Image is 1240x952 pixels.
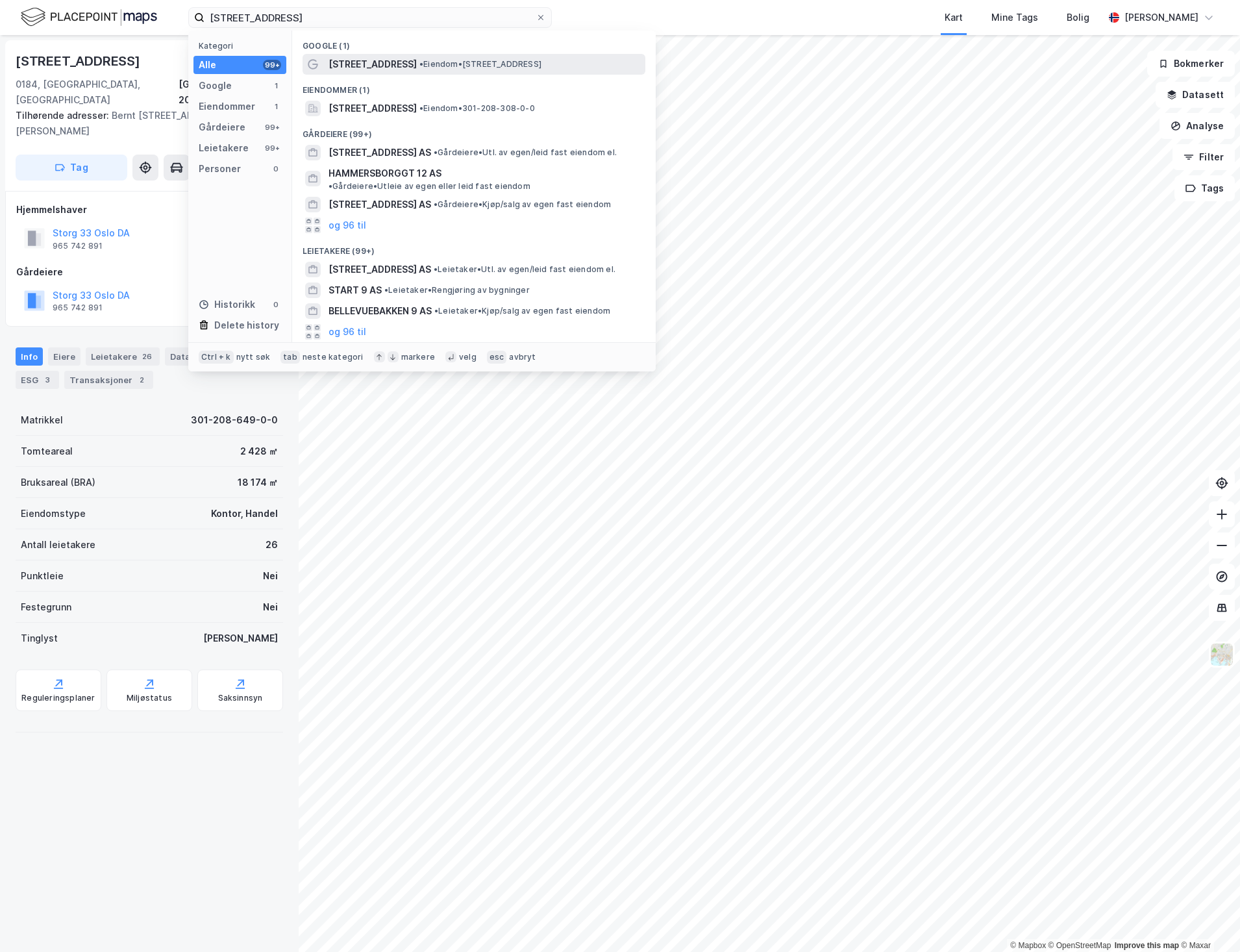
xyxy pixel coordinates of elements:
div: Info [16,347,43,366]
div: Eiendommer (1) [292,75,656,98]
a: Improve this map [1115,941,1179,950]
div: neste kategori [303,352,364,362]
div: 2 428 ㎡ [240,444,278,459]
div: 0 [271,299,281,310]
span: • [434,199,438,209]
button: Datasett [1156,82,1235,108]
div: velg [459,352,477,362]
span: Gårdeiere • Kjøp/salg av egen fast eiendom [434,199,611,210]
div: esc [487,351,507,364]
iframe: Chat Widget [1175,890,1240,952]
div: Alle [199,57,216,73]
div: [PERSON_NAME] [203,631,278,646]
div: markere [401,352,435,362]
div: Delete history [214,318,279,333]
span: • [434,306,438,316]
div: 99+ [263,122,281,132]
div: Festegrunn [21,599,71,615]
span: [STREET_ADDRESS] AS [329,145,431,160]
span: Gårdeiere • Utl. av egen/leid fast eiendom el. [434,147,617,158]
span: • [329,181,332,191]
div: Bruksareal (BRA) [21,475,95,490]
div: Leietakere [86,347,160,366]
div: 301-208-649-0-0 [191,412,278,428]
input: Søk på adresse, matrikkel, gårdeiere, leietakere eller personer [205,8,536,27]
div: Gårdeiere (99+) [292,119,656,142]
div: [PERSON_NAME] [1124,10,1198,25]
div: 965 742 891 [53,241,103,251]
div: 99+ [263,60,281,70]
button: Tag [16,155,127,181]
div: Personer [199,161,241,177]
div: 18 174 ㎡ [238,475,278,490]
span: BELLEVUEBAKKEN 9 AS [329,303,432,319]
span: • [434,147,438,157]
span: START 9 AS [329,282,382,298]
div: Leietakere (99+) [292,236,656,259]
div: Kategori [199,41,286,51]
div: Google [199,78,232,94]
div: Ctrl + k [199,351,234,364]
a: OpenStreetMap [1048,941,1111,950]
div: nytt søk [236,352,271,362]
span: Leietaker • Rengjøring av bygninger [384,285,530,295]
div: Tinglyst [21,631,58,646]
span: • [419,103,423,113]
div: 2 [135,373,148,386]
div: 0184, [GEOGRAPHIC_DATA], [GEOGRAPHIC_DATA] [16,77,179,108]
div: Gårdeiere [16,264,282,280]
div: Kart [945,10,963,25]
div: 1 [271,81,281,91]
div: Google (1) [292,31,656,54]
div: [GEOGRAPHIC_DATA], 208/649 [179,77,283,108]
div: 26 [266,537,278,553]
div: Kontrollprogram for chat [1175,890,1240,952]
img: logo.f888ab2527a4732fd821a326f86c7f29.svg [21,6,157,29]
span: Gårdeiere • Utleie av egen eller leid fast eiendom [329,181,530,192]
div: avbryt [509,352,536,362]
span: Leietaker • Kjøp/salg av egen fast eiendom [434,306,610,316]
span: Eiendom • [STREET_ADDRESS] [419,59,541,69]
div: Tomteareal [21,444,73,459]
div: Mine Tags [991,10,1038,25]
div: 3 [41,373,54,386]
span: [STREET_ADDRESS] [329,56,417,72]
img: Z [1209,642,1234,667]
div: Punktleie [21,568,64,584]
span: Eiendom • 301-208-308-0-0 [419,103,535,114]
button: og 96 til [329,324,366,340]
div: Eiere [48,347,81,366]
div: Saksinnsyn [218,693,263,703]
div: Antall leietakere [21,537,95,553]
div: Matrikkel [21,412,63,428]
span: Tilhørende adresser: [16,110,112,121]
span: • [434,264,438,274]
div: Hjemmelshaver [16,202,282,218]
span: [STREET_ADDRESS] [329,101,417,116]
div: Leietakere [199,140,249,156]
div: Nei [263,568,278,584]
span: Leietaker • Utl. av egen/leid fast eiendom el. [434,264,615,275]
button: Tags [1174,175,1235,201]
span: HAMMERSBORGGT 12 AS [329,166,441,181]
span: [STREET_ADDRESS] AS [329,197,431,212]
button: Bokmerker [1147,51,1235,77]
div: [STREET_ADDRESS] [16,51,143,71]
div: Eiendommer [199,99,255,114]
a: Mapbox [1010,941,1046,950]
div: Bernt [STREET_ADDRESS][PERSON_NAME] [16,108,273,139]
div: Historikk [199,297,255,312]
div: Reguleringsplaner [21,693,95,703]
div: 26 [140,350,155,363]
div: 965 742 891 [53,303,103,313]
button: Analyse [1159,113,1235,139]
div: Nei [263,599,278,615]
button: og 96 til [329,218,366,233]
button: Filter [1172,144,1235,170]
div: Miljøstatus [127,693,172,703]
div: 1 [271,101,281,112]
span: • [384,285,388,295]
div: Bolig [1067,10,1089,25]
div: tab [280,351,300,364]
div: Eiendomstype [21,506,86,521]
